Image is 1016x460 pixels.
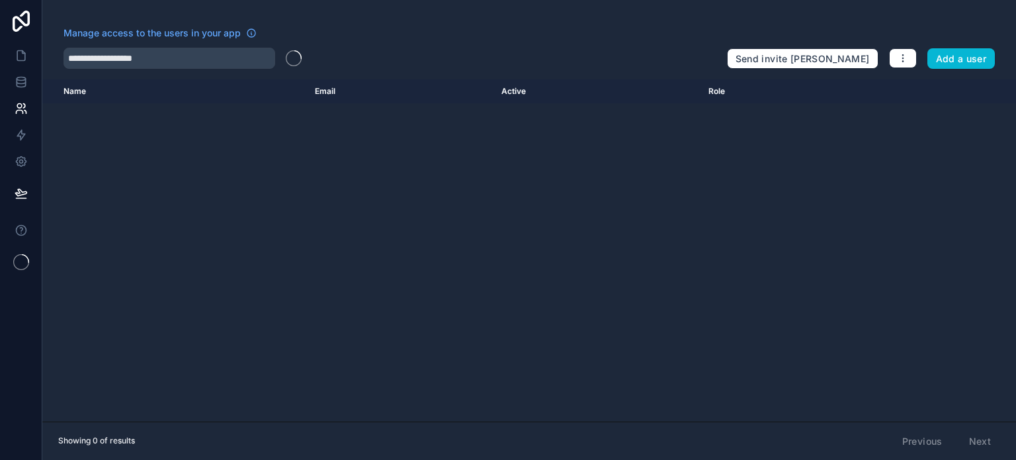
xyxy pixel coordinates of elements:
[700,79,867,103] th: Role
[42,79,307,103] th: Name
[63,26,257,40] a: Manage access to the users in your app
[727,48,878,69] button: Send invite [PERSON_NAME]
[493,79,700,103] th: Active
[42,79,1016,422] div: scrollable content
[307,79,493,103] th: Email
[927,48,995,69] button: Add a user
[58,436,135,446] span: Showing 0 of results
[63,26,241,40] span: Manage access to the users in your app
